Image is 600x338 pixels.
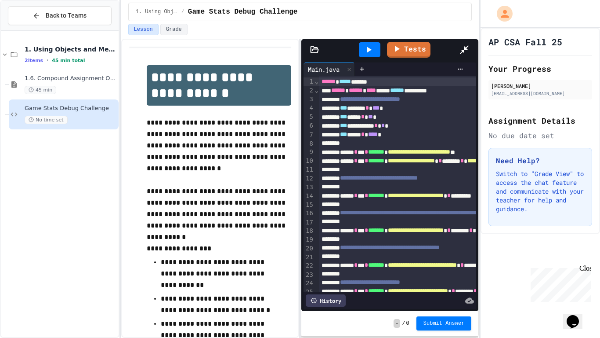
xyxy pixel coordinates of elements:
h3: Need Help? [496,155,585,166]
p: Switch to "Grade View" to access the chat feature and communicate with your teacher for help and ... [496,169,585,213]
a: Tests [387,42,430,58]
div: No due date set [488,130,592,141]
div: 6 [304,121,314,130]
span: Submit Answer [423,320,465,327]
button: Lesson [128,24,159,35]
span: - [394,319,400,328]
span: No time set [25,116,68,124]
div: 11 [304,165,314,174]
button: Grade [160,24,188,35]
div: Main.java [304,65,344,74]
div: [EMAIL_ADDRESS][DOMAIN_NAME] [491,90,589,97]
div: 18 [304,227,314,235]
button: Back to Teams [8,6,112,25]
div: 1 [304,77,314,86]
span: Fold line [314,78,319,85]
span: Back to Teams [46,11,87,20]
div: 7 [304,131,314,140]
div: 23 [304,271,314,279]
span: Game Stats Debug Challenge [188,7,298,17]
div: 4 [304,104,314,113]
div: 8 [304,140,314,148]
span: / [402,320,405,327]
h1: AP CSA Fall 25 [488,36,562,48]
div: 3 [304,95,314,104]
div: 15 [304,201,314,209]
span: 0 [406,320,409,327]
span: • [47,57,48,64]
div: 2 [304,86,314,95]
div: 13 [304,183,314,192]
div: 12 [304,174,314,183]
h2: Assignment Details [488,114,592,127]
div: 17 [304,218,314,227]
div: Main.java [304,62,355,76]
span: / [181,8,184,15]
div: 25 [304,288,314,297]
span: 1.6. Compound Assignment Operators [25,75,117,82]
div: My Account [488,4,515,24]
div: 14 [304,192,314,201]
div: 9 [304,148,314,157]
span: 2 items [25,58,43,63]
iframe: chat widget [563,303,591,329]
div: 19 [304,235,314,244]
button: Submit Answer [416,316,472,331]
div: 21 [304,253,314,262]
div: History [306,294,346,307]
span: Fold line [314,87,319,94]
div: 10 [304,157,314,165]
div: 16 [304,209,314,218]
span: Game Stats Debug Challenge [25,105,117,112]
span: 45 min total [52,58,85,63]
div: 5 [304,113,314,121]
div: 22 [304,261,314,270]
div: 20 [304,244,314,253]
span: 1. Using Objects and Methods [136,8,178,15]
h2: Your Progress [488,62,592,75]
div: [PERSON_NAME] [491,82,589,90]
div: Chat with us now!Close [4,4,61,56]
span: 1. Using Objects and Methods [25,45,117,53]
span: 45 min [25,86,56,94]
div: 24 [304,279,314,288]
iframe: chat widget [527,265,591,302]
